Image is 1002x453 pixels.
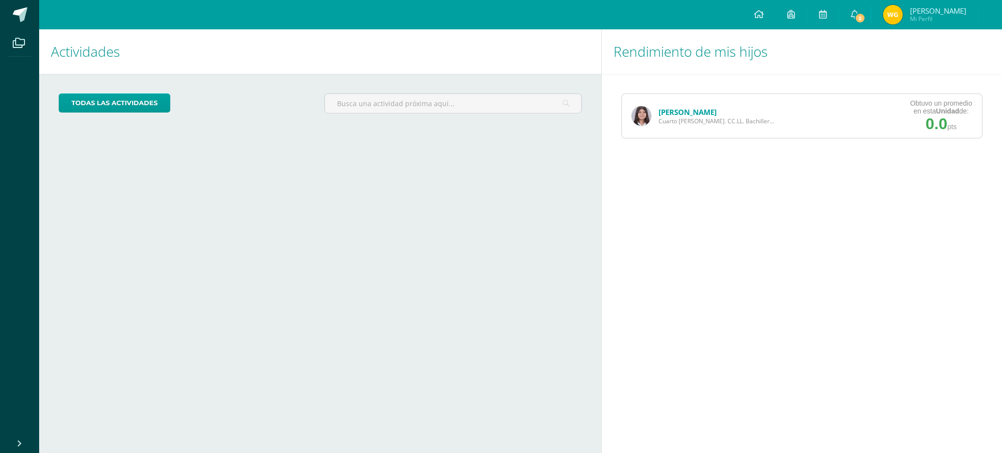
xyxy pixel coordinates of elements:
img: 49352ab9da461fda182ab8b2dc9563d1.png [632,106,651,126]
h1: Rendimiento de mis hijos [614,29,990,74]
a: todas las Actividades [59,93,170,113]
h1: Actividades [51,29,590,74]
span: 0.0 [926,115,947,133]
span: [PERSON_NAME] [910,6,966,16]
strong: Unidad [936,107,959,115]
input: Busca una actividad próxima aquí... [325,94,582,113]
a: [PERSON_NAME] [659,107,717,117]
img: 46026be5d2733dbc437cbeb1e38f7dab.png [883,5,903,24]
span: 5 [855,13,865,23]
span: Mi Perfil [910,15,966,23]
span: pts [947,123,956,131]
span: Cuarto [PERSON_NAME]. CC.LL. Bachillerato [659,117,776,125]
div: Obtuvo un promedio en esta de: [910,99,972,115]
